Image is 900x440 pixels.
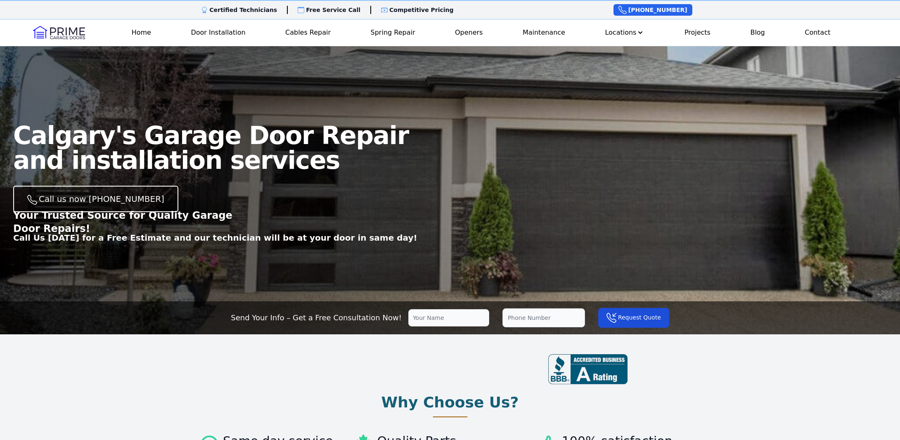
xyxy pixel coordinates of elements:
[306,6,360,14] p: Free Service Call
[519,24,568,41] a: Maintenance
[747,24,768,41] a: Blog
[33,26,85,39] img: Logo
[282,24,334,41] a: Cables Repair
[548,354,628,384] img: BBB-review
[389,6,454,14] p: Competitive Pricing
[13,209,251,235] p: Your Trusted Source for Quality Garage Door Repairs!
[128,24,154,41] a: Home
[602,24,648,41] button: Locations
[502,308,585,327] input: Phone Number
[801,24,834,41] a: Contact
[681,24,714,41] a: Projects
[13,121,409,175] span: Calgary's Garage Door Repair and installation services
[13,186,178,212] a: Call us now [PHONE_NUMBER]
[367,24,419,41] a: Spring Repair
[613,4,692,16] a: [PHONE_NUMBER]
[231,312,402,324] p: Send Your Info – Get a Free Consultation Now!
[381,394,519,411] h2: Why Choose Us?
[452,24,486,41] a: Openers
[187,24,249,41] a: Door Installation
[408,309,489,326] input: Your Name
[13,232,417,244] p: Call Us [DATE] for a Free Estimate and our technician will be at your door in same day!
[598,308,669,328] button: Request Quote
[209,6,277,14] p: Certified Technicians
